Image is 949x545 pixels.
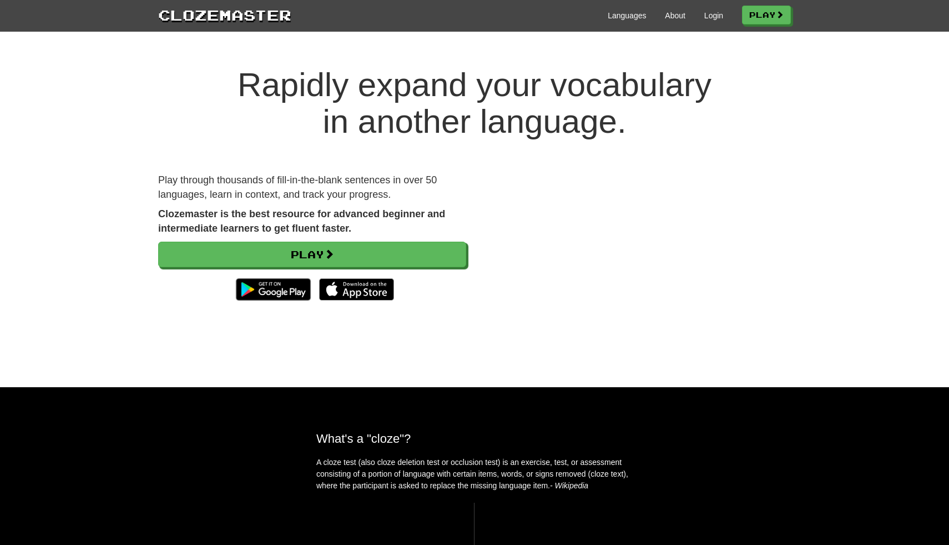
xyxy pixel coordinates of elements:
[550,481,588,490] em: - Wikipedia
[316,432,633,446] h2: What's a "cloze"?
[158,4,291,25] a: Clozemaster
[319,278,394,301] img: Download_on_the_App_Store_Badge_US-UK_135x40-25178aeef6eb6b83b96f5f2d004eda3bffbb37122de64afbaef7...
[608,10,646,21] a: Languages
[742,6,791,24] a: Play
[158,242,466,267] a: Play
[704,10,723,21] a: Login
[158,208,445,234] strong: Clozemaster is the best resource for advanced beginner and intermediate learners to get fluent fa...
[665,10,685,21] a: About
[316,457,633,492] p: A cloze test (also cloze deletion test or occlusion test) is an exercise, test, or assessment con...
[158,173,466,202] p: Play through thousands of fill-in-the-blank sentences in over 50 languages, learn in context, and...
[230,273,316,306] img: Get it on Google Play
